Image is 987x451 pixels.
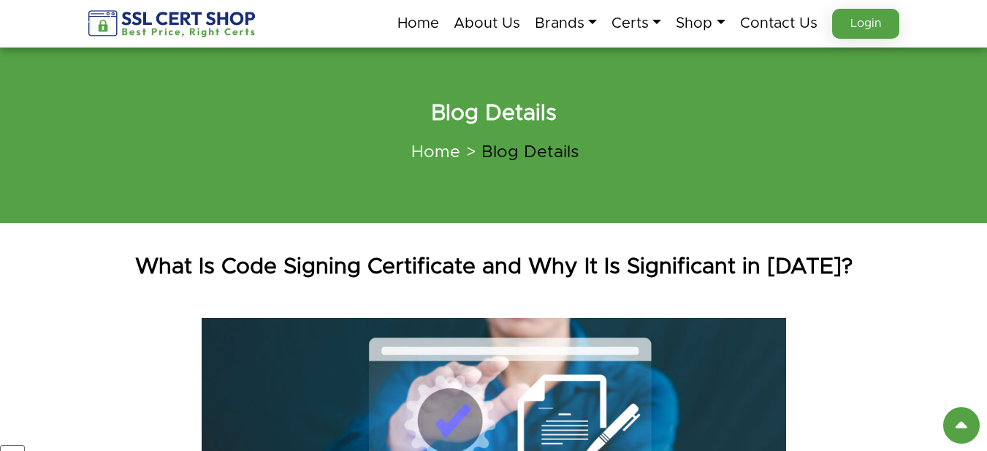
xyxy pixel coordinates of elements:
nav: breadcrumb [88,134,899,172]
a: Certs [611,8,661,39]
a: Home [411,144,460,161]
h2: Blog Details [88,99,899,128]
a: Login [832,9,899,39]
a: Brands [535,8,597,39]
li: Blog Details [460,143,579,163]
a: Home [397,8,439,39]
a: Contact Us [740,8,818,39]
h1: What Is Code Signing Certificate and Why It Is Significant in [DATE]? [77,252,910,281]
a: About Us [454,8,520,39]
img: sslcertshop-logo [88,10,257,37]
a: Shop [676,8,725,39]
